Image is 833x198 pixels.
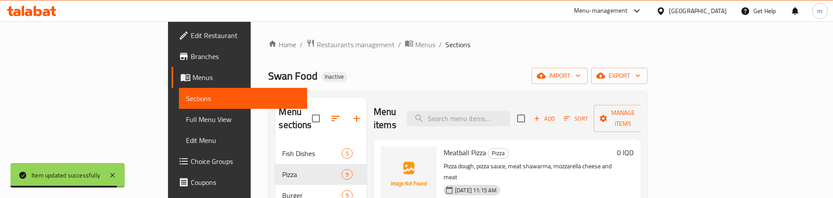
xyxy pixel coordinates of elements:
button: export [591,68,647,84]
button: Sort [562,112,590,125]
h6: 0 IQD [617,146,633,159]
span: import [539,70,581,81]
button: Add [530,112,558,125]
a: Edit Restaurant [171,25,307,46]
a: Coupons [171,172,307,193]
h2: Menu items [374,105,396,132]
span: Sections [186,93,300,104]
span: Sort [564,114,588,124]
div: Fish Dishes5 [275,143,367,164]
span: export [598,70,640,81]
div: Inactive [321,72,347,82]
span: Menus [415,39,435,50]
span: Pizza [282,169,341,180]
button: Manage items [594,105,652,132]
span: Restaurants management [317,39,395,50]
span: Select section [512,109,530,128]
span: Branches [191,51,300,62]
span: Full Menu View [186,114,300,125]
div: items [342,169,353,180]
a: Edit Menu [179,130,307,151]
span: Add item [530,112,558,125]
a: Branches [171,46,307,67]
span: Sort sections [325,108,346,129]
span: Edit Menu [186,135,300,146]
a: Sections [179,88,307,109]
a: Menus [405,39,435,50]
span: Manage items [601,108,645,129]
span: [DATE] 11:15 AM [451,186,500,195]
li: / [398,39,401,50]
span: 9 [342,170,352,179]
button: import [532,68,588,84]
span: Edit Restaurant [191,30,300,41]
span: Sections [445,39,470,50]
div: Pizza [488,148,509,159]
nav: breadcrumb [268,39,647,50]
div: [GEOGRAPHIC_DATA] [669,6,727,16]
span: Meatball Pizza [444,146,486,159]
div: Pizza9 [275,164,367,185]
a: Full Menu View [179,109,307,130]
button: Add section [346,108,367,129]
span: m [817,6,822,16]
p: Pizza dough, pizza sauce, meat shawarma, mozzarella cheese and meat [444,161,613,183]
li: / [439,39,442,50]
span: Pizza [488,148,508,158]
span: Add [532,114,556,124]
a: Choice Groups [171,151,307,172]
a: Restaurants management [306,39,395,50]
span: Sort items [558,112,594,125]
span: Inactive [321,73,347,80]
span: 5 [342,149,352,158]
span: Select all sections [307,109,325,128]
a: Menus [171,67,307,88]
span: Menus [192,72,300,83]
span: Choice Groups [191,156,300,167]
div: Item updated successfully [31,170,100,180]
span: Fish Dishes [282,148,341,159]
div: Menu-management [574,6,628,16]
div: items [342,148,353,159]
span: Coupons [191,177,300,188]
input: search [407,111,510,126]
